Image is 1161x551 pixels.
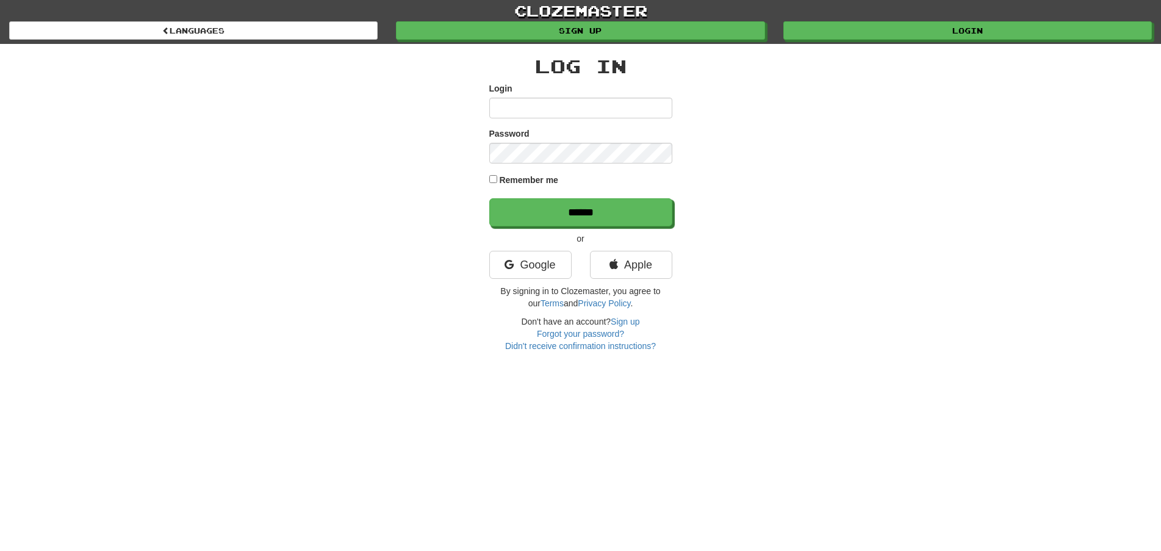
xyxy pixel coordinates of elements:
a: Sign up [396,21,764,40]
a: Google [489,251,572,279]
label: Login [489,82,512,95]
h2: Log In [489,56,672,76]
a: Apple [590,251,672,279]
a: Sign up [611,317,639,326]
label: Password [489,128,530,140]
a: Didn't receive confirmation instructions? [505,341,656,351]
a: Login [783,21,1152,40]
p: By signing in to Clozemaster, you agree to our and . [489,285,672,309]
a: Forgot your password? [537,329,624,339]
a: Languages [9,21,378,40]
a: Terms [541,298,564,308]
a: Privacy Policy [578,298,630,308]
div: Don't have an account? [489,315,672,352]
label: Remember me [499,174,558,186]
p: or [489,232,672,245]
